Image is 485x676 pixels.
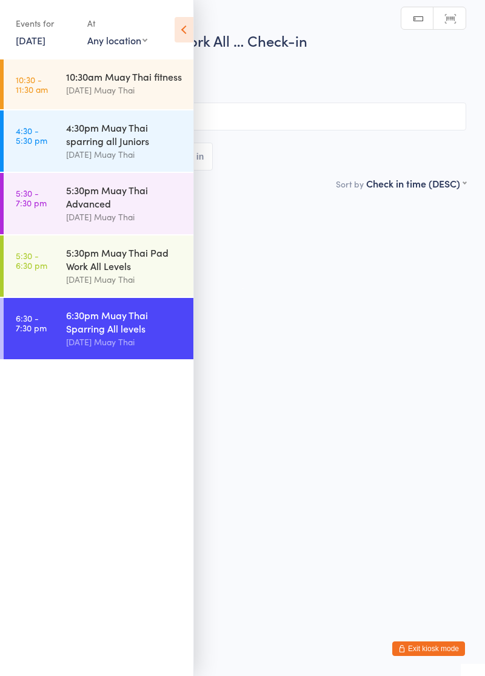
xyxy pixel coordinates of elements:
[66,70,183,83] div: 10:30am Muay Thai fitness
[4,173,193,234] a: 5:30 -7:30 pm5:30pm Muay Thai Advanced[DATE] Muay Thai
[4,110,193,172] a: 4:30 -5:30 pm4:30pm Muay Thai sparring all Juniors[DATE] Muay Thai
[66,308,183,335] div: 6:30pm Muay Thai Sparring All levels
[87,13,147,33] div: At
[19,69,447,81] span: [DATE] Muay Thai
[19,103,466,130] input: Search
[66,246,183,272] div: 5:30pm Muay Thai Pad Work All Levels
[66,121,183,147] div: 4:30pm Muay Thai sparring all Juniors
[66,83,183,97] div: [DATE] Muay Thai
[87,33,147,47] div: Any location
[66,272,183,286] div: [DATE] Muay Thai
[4,298,193,359] a: 6:30 -7:30 pm6:30pm Muay Thai Sparring All levels[DATE] Muay Thai
[16,126,47,145] time: 4:30 - 5:30 pm
[19,56,447,69] span: [DATE] 5:30pm
[19,81,466,93] span: [DATE] Muay Thai
[66,335,183,349] div: [DATE] Muay Thai
[16,13,75,33] div: Events for
[66,210,183,224] div: [DATE] Muay Thai
[16,313,47,333] time: 6:30 - 7:30 pm
[4,235,193,297] a: 5:30 -6:30 pm5:30pm Muay Thai Pad Work All Levels[DATE] Muay Thai
[392,641,465,656] button: Exit kiosk mode
[4,59,193,109] a: 10:30 -11:30 am10:30am Muay Thai fitness[DATE] Muay Thai
[19,30,466,50] h2: 5:30pm Muay Thai Pad Work All … Check-in
[16,251,47,270] time: 5:30 - 6:30 pm
[336,178,364,190] label: Sort by
[366,177,466,190] div: Check in time (DESC)
[16,188,47,208] time: 5:30 - 7:30 pm
[16,75,48,94] time: 10:30 - 11:30 am
[66,147,183,161] div: [DATE] Muay Thai
[16,33,45,47] a: [DATE]
[66,183,183,210] div: 5:30pm Muay Thai Advanced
